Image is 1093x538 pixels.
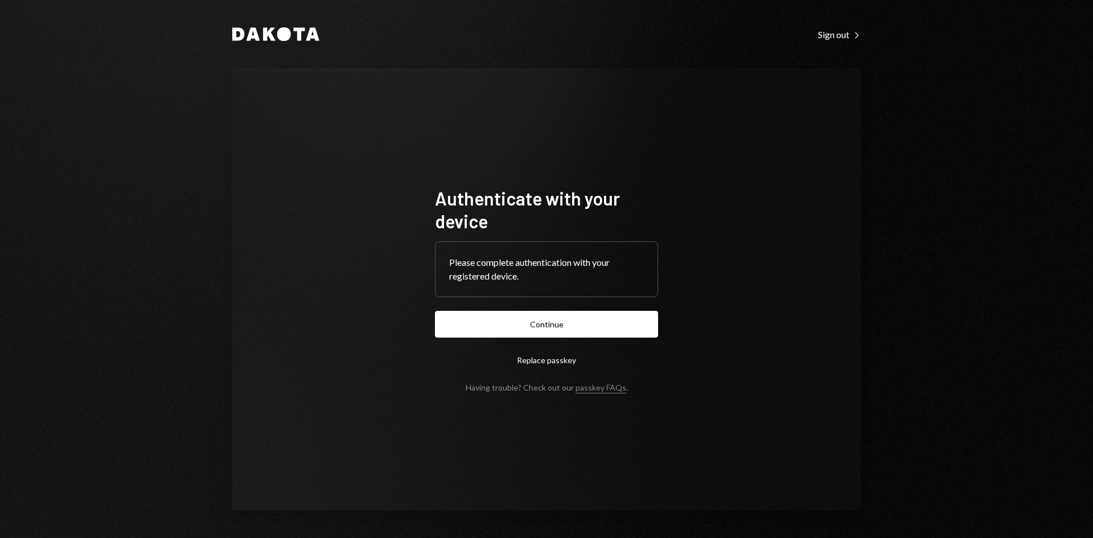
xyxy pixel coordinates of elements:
[435,187,658,232] h1: Authenticate with your device
[449,256,644,283] div: Please complete authentication with your registered device.
[818,28,861,40] a: Sign out
[576,383,626,393] a: passkey FAQs
[435,347,658,373] button: Replace passkey
[466,383,628,392] div: Having trouble? Check out our .
[818,29,861,40] div: Sign out
[435,311,658,338] button: Continue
